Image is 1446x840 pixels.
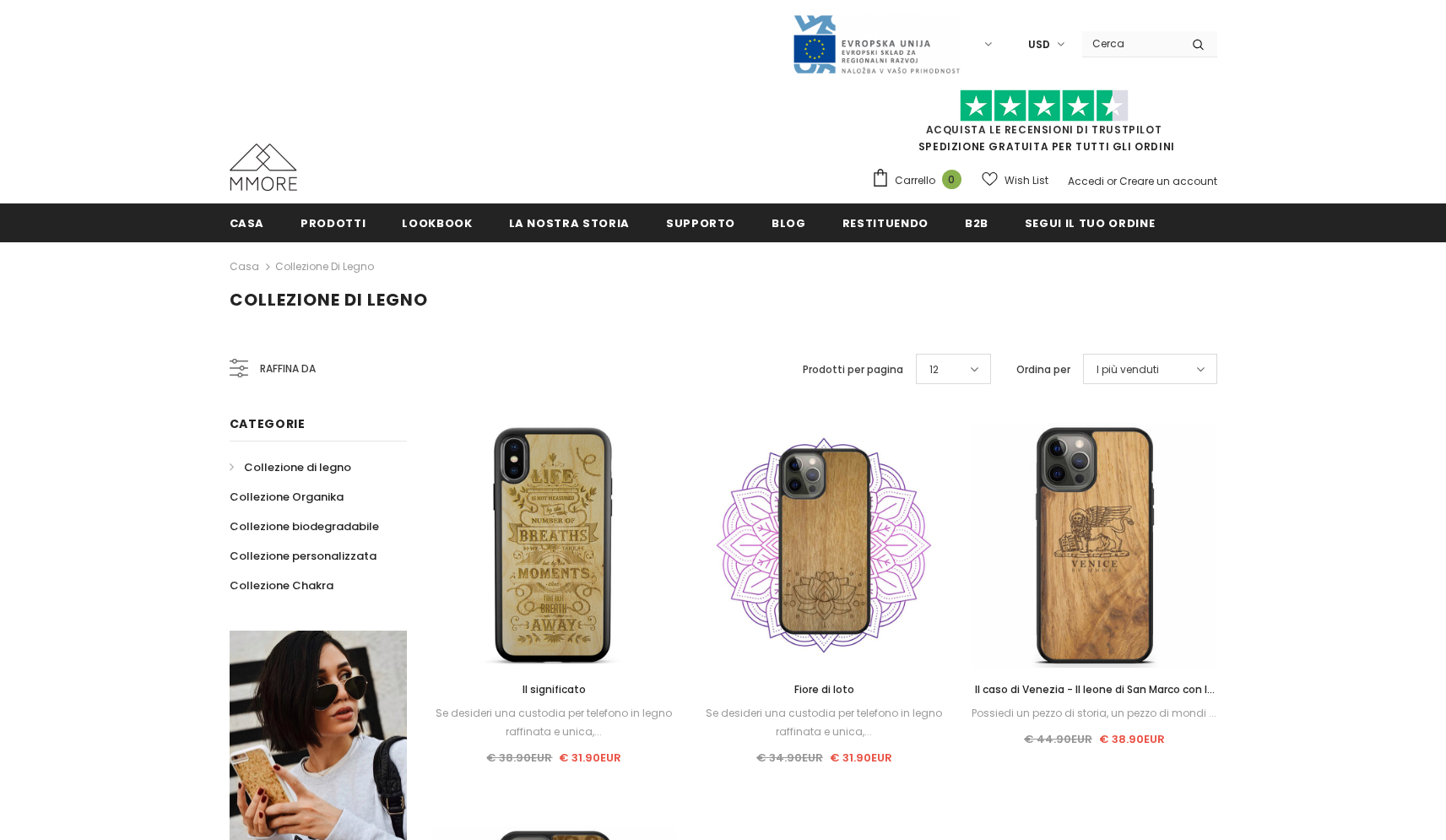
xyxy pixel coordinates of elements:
span: Fiore di loto [794,682,854,696]
span: Raffina da [260,360,316,378]
a: Javni Razpis [792,36,961,51]
span: I più venduti [1097,361,1159,378]
span: € 38.90EUR [1099,731,1165,747]
span: Collezione personalizzata [230,548,376,564]
span: Wish List [1005,172,1048,189]
a: Acquista le recensioni di TrustPilot [926,122,1162,137]
a: Collezione biodegradabile [230,512,379,541]
span: B2B [965,215,988,231]
span: 0 [942,170,961,189]
span: Prodotti [301,215,366,231]
span: Collezione biodegradabile [230,518,379,534]
span: € 38.90EUR [486,750,552,766]
a: Wish List [982,165,1048,195]
a: Lookbook [402,203,472,241]
a: Collezione di legno [230,453,351,482]
span: or [1107,174,1117,188]
img: Fidati di Pilot Stars [960,89,1129,122]
label: Prodotti per pagina [803,361,903,378]
a: Il significato [432,680,677,699]
span: Il caso di Venezia - Il leone di San Marco con la scritta [975,682,1215,715]
a: supporto [666,203,735,241]
span: Collezione Chakra [230,577,333,593]
a: Segui il tuo ordine [1025,203,1155,241]
img: Casi MMORE [230,144,297,191]
span: USD [1028,36,1050,53]
span: Restituendo [842,215,929,231]
a: Collezione personalizzata [230,541,376,571]
div: Se desideri una custodia per telefono in legno raffinata e unica,... [701,704,946,741]
span: Segui il tuo ordine [1025,215,1155,231]
span: La nostra storia [509,215,630,231]
span: Lookbook [402,215,472,231]
a: Il caso di Venezia - Il leone di San Marco con la scritta [972,680,1216,699]
a: Collezione Organika [230,482,344,512]
span: Collezione di legno [244,459,351,475]
img: Javni Razpis [792,14,961,75]
a: Creare un account [1119,174,1217,188]
div: Se desideri una custodia per telefono in legno raffinata e unica,... [432,704,677,741]
span: € 31.90EUR [830,750,892,766]
a: Restituendo [842,203,929,241]
span: Blog [772,215,806,231]
span: 12 [929,361,939,378]
a: B2B [965,203,988,241]
span: Categorie [230,415,306,432]
a: La nostra storia [509,203,630,241]
a: Collezione di legno [275,259,374,274]
a: Carrello 0 [871,168,970,193]
a: Collezione Chakra [230,571,333,600]
a: Casa [230,257,259,277]
span: Casa [230,215,265,231]
a: Casa [230,203,265,241]
span: supporto [666,215,735,231]
a: Blog [772,203,806,241]
span: € 44.90EUR [1024,731,1092,747]
span: Carrello [895,172,935,189]
label: Ordina per [1016,361,1070,378]
span: Collezione Organika [230,489,344,505]
div: Possiedi un pezzo di storia, un pezzo di mondi ... [972,704,1216,723]
span: Il significato [523,682,586,696]
span: € 31.90EUR [559,750,621,766]
a: Fiore di loto [701,680,946,699]
span: SPEDIZIONE GRATUITA PER TUTTI GLI ORDINI [871,97,1217,154]
span: Collezione di legno [230,288,428,312]
span: € 34.90EUR [756,750,823,766]
a: Prodotti [301,203,366,241]
a: Accedi [1068,174,1104,188]
input: Search Site [1082,31,1179,56]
